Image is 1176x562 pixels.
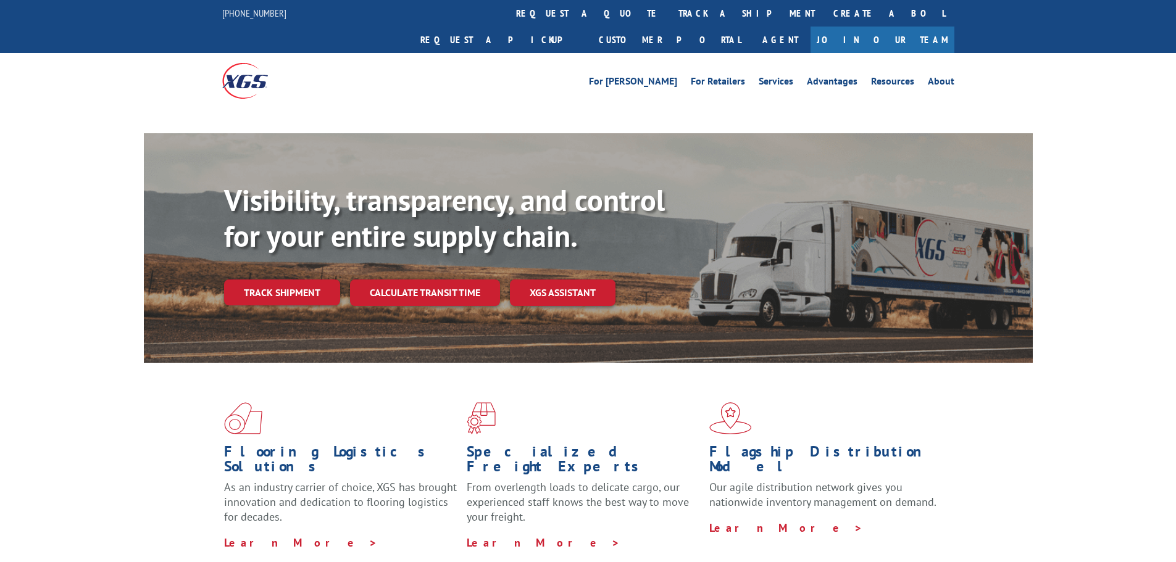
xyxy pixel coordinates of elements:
[807,76,857,90] a: Advantages
[871,76,914,90] a: Resources
[709,521,863,535] a: Learn More >
[589,76,677,90] a: For [PERSON_NAME]
[709,480,936,509] span: Our agile distribution network gives you nationwide inventory management on demand.
[467,402,496,434] img: xgs-icon-focused-on-flooring-red
[222,7,286,19] a: [PHONE_NUMBER]
[750,27,811,53] a: Agent
[224,181,665,255] b: Visibility, transparency, and control for your entire supply chain.
[411,27,590,53] a: Request a pickup
[224,444,457,480] h1: Flooring Logistics Solutions
[467,535,620,550] a: Learn More >
[709,444,943,480] h1: Flagship Distribution Model
[709,402,752,434] img: xgs-icon-flagship-distribution-model-red
[691,76,745,90] a: For Retailers
[224,535,378,550] a: Learn More >
[224,279,340,305] a: Track shipment
[467,480,700,535] p: From overlength loads to delicate cargo, our experienced staff knows the best way to move your fr...
[224,480,457,524] span: As an industry carrier of choice, XGS has brought innovation and dedication to flooring logistics...
[759,76,793,90] a: Services
[811,27,954,53] a: Join Our Team
[467,444,700,480] h1: Specialized Freight Experts
[224,402,262,434] img: xgs-icon-total-supply-chain-intelligence-red
[928,76,954,90] a: About
[350,279,500,306] a: Calculate transit time
[510,279,615,306] a: XGS ASSISTANT
[590,27,750,53] a: Customer Portal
